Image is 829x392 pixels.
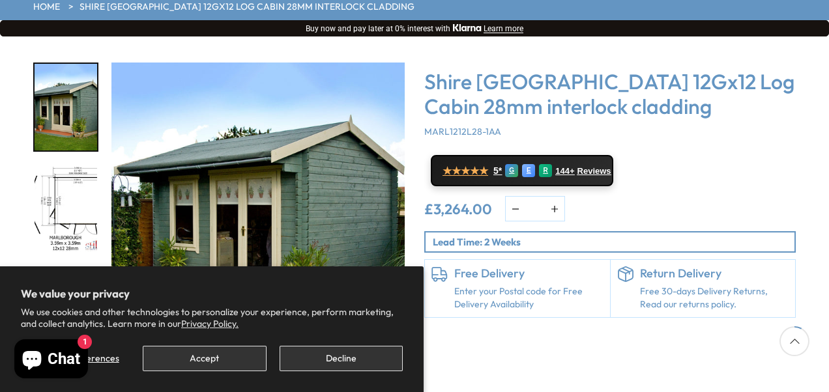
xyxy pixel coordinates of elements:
p: Lead Time: 2 Weeks [433,235,794,249]
ins: £3,264.00 [424,202,492,216]
img: 12x12MarlboroughOPTFLOORPLANMFT28mmTEMP_5a83137f-d55f-493c-9331-6cd515c54ccf_200x200.jpg [35,166,97,253]
span: 144+ [555,166,574,176]
span: Reviews [577,166,611,176]
img: Shire Marlborough 12Gx12 Log Cabin 28mm interlock cladding - Best Shed [111,63,405,356]
p: We use cookies and other technologies to personalize your experience, perform marketing, and coll... [21,306,403,329]
p: Free 30-days Delivery Returns, Read our returns policy. [640,285,789,311]
h6: Free Delivery [454,266,604,281]
span: MARL1212L28-1AA [424,126,501,137]
h2: We value your privacy [21,287,403,300]
a: Privacy Policy. [181,318,239,329]
a: Enter your Postal code for Free Delivery Availability [454,285,604,311]
a: HOME [33,1,60,14]
div: 1 / 18 [111,63,405,384]
inbox-online-store-chat: Shopify online store chat [10,339,92,382]
button: Accept [143,346,266,371]
div: 1 / 18 [33,63,98,152]
a: Shire [GEOGRAPHIC_DATA] 12Gx12 Log Cabin 28mm interlock cladding [80,1,415,14]
h3: Shire [GEOGRAPHIC_DATA] 12Gx12 Log Cabin 28mm interlock cladding [424,69,796,119]
span: ★★★★★ [443,165,488,177]
h6: Return Delivery [640,266,789,281]
button: Decline [280,346,403,371]
img: Marlborough_7_77ba1181-c18a-42db-b353-ae209a9c9980_200x200.jpg [35,64,97,150]
div: R [539,164,552,177]
a: ★★★★★ 5* G E R 144+ Reviews [431,155,613,186]
div: 2 / 18 [33,165,98,254]
div: G [505,164,518,177]
div: E [522,164,535,177]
